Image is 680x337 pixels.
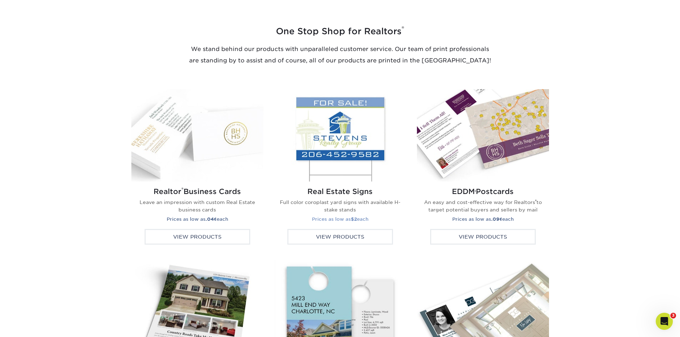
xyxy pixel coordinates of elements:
h3: One Stop Shop for Realtors [131,25,549,38]
div: View Products [430,229,536,245]
strong: .09¢ [491,216,502,222]
sup: ® [181,187,183,193]
img: Real Estate Yard Signs [274,89,406,182]
sup: ® [535,199,537,203]
small: Prices as low as each [312,216,368,222]
iframe: Intercom live chat [656,313,673,330]
div: View Products [145,229,250,245]
small: Prices as low as each [167,216,228,222]
div: View Products [287,229,393,245]
img: Real Estate Every Door Direct Mail Postcards [417,89,549,182]
a: Real Estate Yard Signs Real Estate Signs Full color coroplast yard signs with available H-stake s... [274,89,406,252]
p: An easy and cost-effective way for Realtors to target potential buyers and sellers by mail [423,199,543,213]
h2: Realtor Business Cards [137,187,258,196]
h2: Real Estate Signs [280,187,401,196]
strong: $2 [351,216,357,222]
p: We stand behind our products with unparalleled customer service. Our team of print professionals ... [188,44,492,66]
p: Full color coroplast yard signs with available H-stake stands [280,199,401,213]
a: Real Estate Business Cards Realtor®Business Cards Leave an impression with custom Real Estate bus... [131,89,263,252]
a: Real Estate Every Door Direct Mail Postcards EDDM®Postcards An easy and cost-effective way for Re... [417,89,549,252]
img: Real Estate Business Cards [131,89,263,182]
small: Prices as low as each [452,216,514,222]
span: 3 [670,313,676,318]
sup: ® [402,25,404,32]
strong: .04¢ [206,216,217,222]
small: ® [475,190,476,193]
p: Leave an impression with custom Real Estate business cards [137,199,258,213]
h2: EDDM Postcards [423,187,543,196]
